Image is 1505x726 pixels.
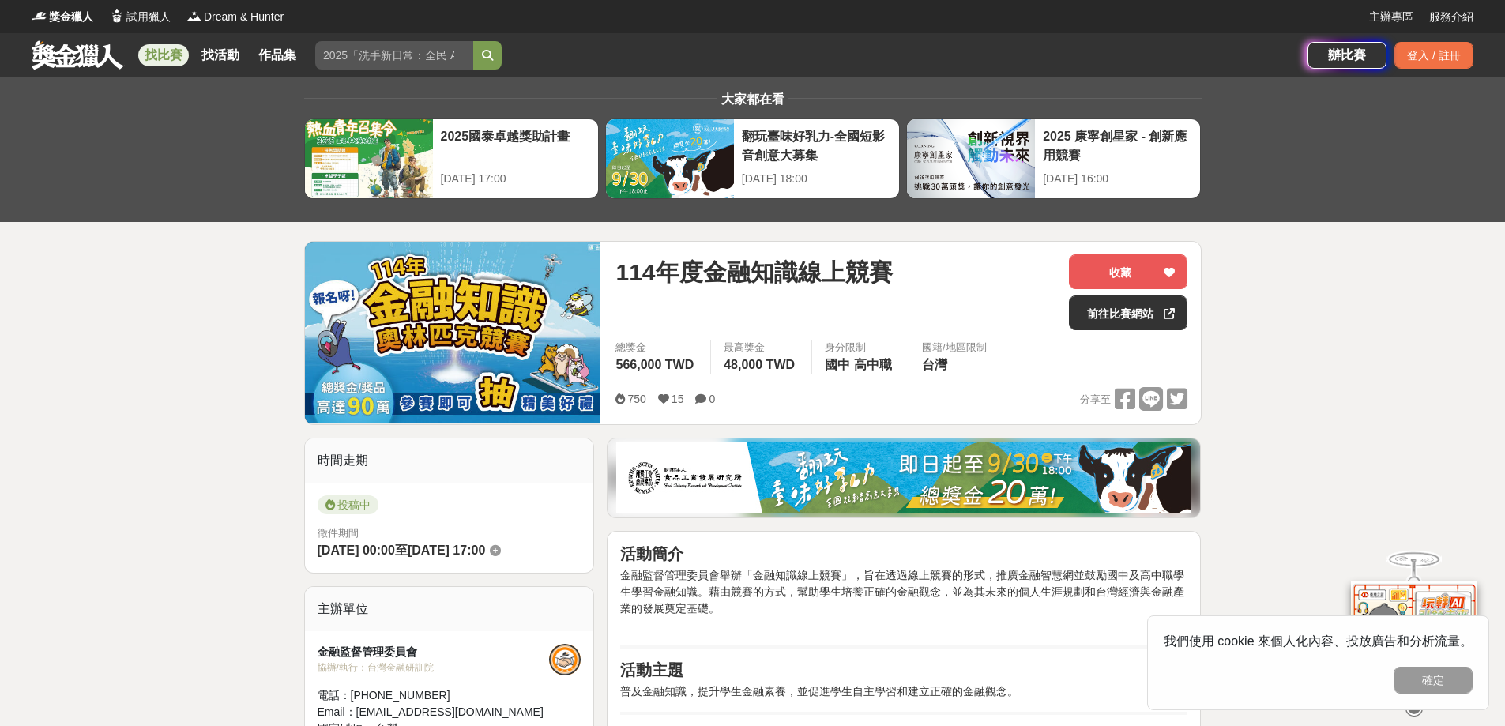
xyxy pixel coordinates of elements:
a: 前往比賽網站 [1069,295,1187,330]
div: Email： [EMAIL_ADDRESS][DOMAIN_NAME] [318,704,550,720]
a: 作品集 [252,44,303,66]
div: 身分限制 [825,340,896,355]
img: Logo [186,8,202,24]
input: 2025「洗手新日常：全民 ALL IN」洗手歌全台徵選 [315,41,473,70]
div: [DATE] 18:00 [742,171,891,187]
span: 114年度金融知識線上競賽 [615,254,892,290]
div: 翻玩臺味好乳力-全國短影音創意大募集 [742,127,891,163]
a: 翻玩臺味好乳力-全國短影音創意大募集[DATE] 18:00 [605,118,900,199]
span: 國中 [825,358,850,371]
span: 投稿中 [318,495,378,514]
span: 最高獎金 [724,340,799,355]
span: 台灣 [922,358,947,371]
a: 2025國泰卓越獎助計畫[DATE] 17:00 [304,118,599,199]
span: 0 [709,393,715,405]
img: Logo [32,8,47,24]
span: 大家都在看 [717,92,788,106]
div: 電話： [PHONE_NUMBER] [318,687,550,704]
div: 時間走期 [305,438,594,483]
span: 分享至 [1080,388,1111,412]
div: 登入 / 註冊 [1394,42,1473,69]
span: 566,000 TWD [615,358,694,371]
a: 找活動 [195,44,246,66]
div: 國籍/地區限制 [922,340,987,355]
span: 獎金獵人 [49,9,93,25]
img: d2146d9a-e6f6-4337-9592-8cefde37ba6b.png [1351,576,1477,681]
div: 主辦單位 [305,587,594,631]
a: 2025 康寧創星家 - 創新應用競賽[DATE] 16:00 [906,118,1201,199]
img: 1c81a89c-c1b3-4fd6-9c6e-7d29d79abef5.jpg [616,442,1191,513]
span: 至 [395,544,408,557]
span: 試用獵人 [126,9,171,25]
a: 找比賽 [138,44,189,66]
span: 金融監督管理委員會舉辦「金融知識線上競賽」，旨在透過線上競賽的形式，推廣金融智慧網並鼓勵國中及高中職學生學習金融知識。藉由競賽的方式，幫助學生培養正確的金融觀念，並為其未來的個人生涯規劃和台灣經... [620,569,1184,615]
span: 750 [627,393,645,405]
img: Cover Image [305,242,600,423]
div: 協辦/執行： 台灣金融研訓院 [318,660,550,675]
div: 2025 康寧創星家 - 創新應用競賽 [1043,127,1192,163]
img: Logo [109,8,125,24]
button: 確定 [1394,667,1473,694]
span: 我們使用 cookie 來個人化內容、投放廣告和分析流量。 [1164,634,1473,648]
span: [DATE] 17:00 [408,544,485,557]
a: Logo試用獵人 [109,9,171,25]
div: [DATE] 16:00 [1043,171,1192,187]
a: Logo獎金獵人 [32,9,93,25]
span: 48,000 TWD [724,358,795,371]
button: 收藏 [1069,254,1187,289]
a: 主辦專區 [1369,9,1413,25]
span: [DATE] 00:00 [318,544,395,557]
div: 金融監督管理委員會 [318,644,550,660]
span: 15 [672,393,684,405]
strong: 活動簡介 [620,545,683,562]
div: 2025國泰卓越獎助計畫 [441,127,590,163]
div: [DATE] 17:00 [441,171,590,187]
span: 徵件期間 [318,527,359,539]
a: 服務介紹 [1429,9,1473,25]
a: 辦比賽 [1307,42,1386,69]
span: 普及金融知識，提升學生金融素養，並促進學生自主學習和建立正確的金融觀念。 [620,685,1018,698]
span: 總獎金 [615,340,698,355]
a: LogoDream & Hunter [186,9,284,25]
span: 高中職 [854,358,892,371]
strong: 活動主題 [620,661,683,679]
span: Dream & Hunter [204,9,284,25]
